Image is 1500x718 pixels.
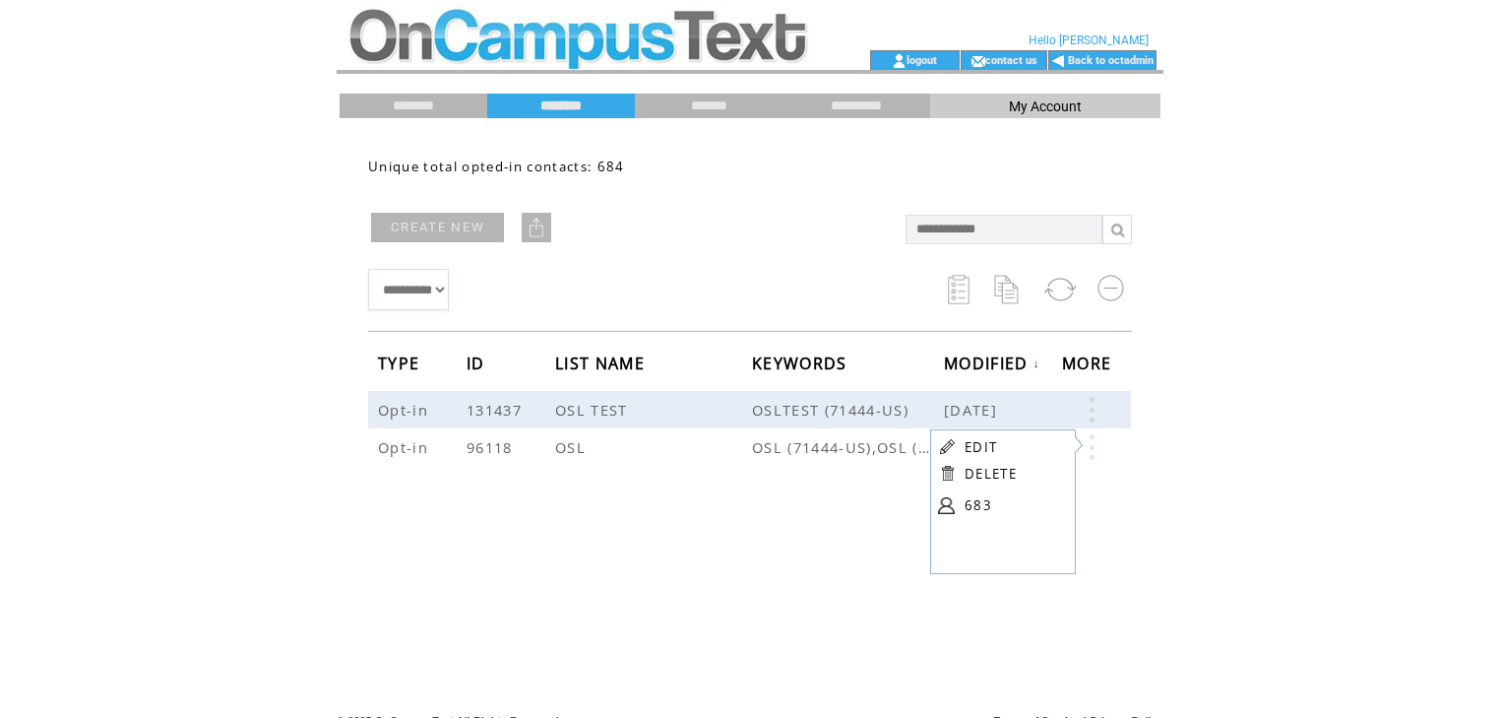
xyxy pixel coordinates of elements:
[467,400,527,420] span: 131437
[368,158,625,175] span: Unique total opted-in contacts: 684
[527,218,546,237] img: upload.png
[467,437,518,457] span: 96118
[378,400,433,420] span: Opt-in
[555,348,650,384] span: LIST NAME
[371,213,504,242] a: CREATE NEW
[467,348,490,384] span: ID
[1062,348,1116,384] span: MORE
[555,400,633,420] span: OSL TEST
[378,357,424,368] a: TYPE
[555,357,650,368] a: LIST NAME
[378,437,433,457] span: Opt-in
[965,490,1063,520] a: 683
[906,53,937,66] a: logout
[965,465,1017,483] a: DELETE
[970,53,985,69] img: contact_us_icon.gif
[1051,53,1066,69] img: backArrow.gif
[467,357,490,368] a: ID
[944,358,1040,369] a: MODIFIED↓
[555,437,591,457] span: OSL
[1009,98,1082,114] span: My Account
[892,53,906,69] img: account_icon.gif
[944,348,1033,384] span: MODIFIED
[378,348,424,384] span: TYPE
[1068,54,1154,67] a: Back to octadmin
[985,53,1037,66] a: contact us
[965,438,997,456] a: EDIT
[752,357,852,368] a: KEYWORDS
[1029,33,1149,47] span: Hello [PERSON_NAME]
[752,400,944,420] span: OSLTEST (71444-US)
[944,400,1002,420] span: [DATE]
[752,348,852,384] span: KEYWORDS
[752,437,944,457] span: OSL (71444-US),OSL (76626)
